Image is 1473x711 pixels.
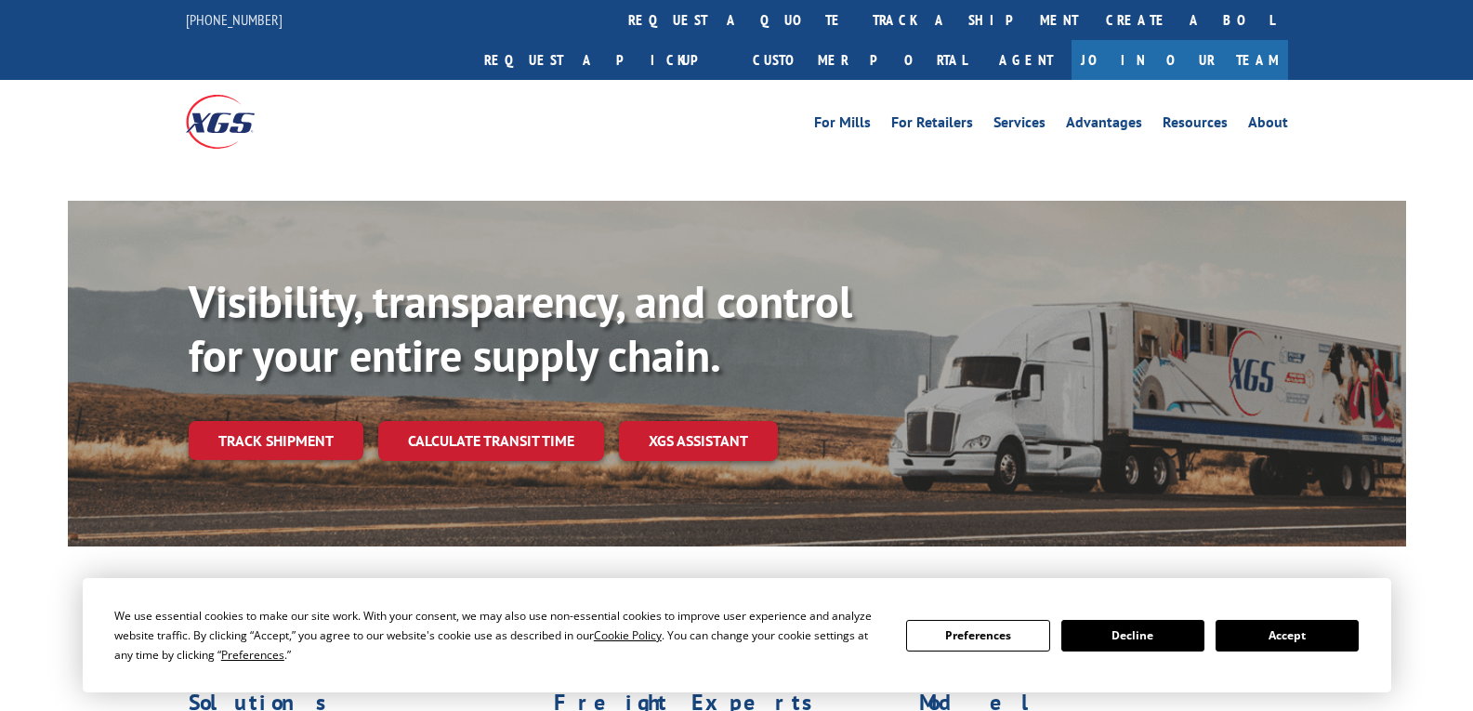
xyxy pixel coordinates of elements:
a: For Retailers [891,115,973,136]
a: Advantages [1066,115,1142,136]
a: Resources [1163,115,1228,136]
div: We use essential cookies to make our site work. With your consent, we may also use non-essential ... [114,606,884,665]
a: Track shipment [189,421,363,460]
a: Calculate transit time [378,421,604,461]
a: Customer Portal [739,40,980,80]
a: [PHONE_NUMBER] [186,10,283,29]
span: Cookie Policy [594,627,662,643]
div: Cookie Consent Prompt [83,578,1391,692]
button: Preferences [906,620,1049,652]
a: About [1248,115,1288,136]
a: Request a pickup [470,40,739,80]
a: Services [993,115,1046,136]
b: Visibility, transparency, and control for your entire supply chain. [189,272,852,384]
a: XGS ASSISTANT [619,421,778,461]
a: For Mills [814,115,871,136]
button: Decline [1061,620,1204,652]
a: Join Our Team [1072,40,1288,80]
button: Accept [1216,620,1359,652]
a: Agent [980,40,1072,80]
span: Preferences [221,647,284,663]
